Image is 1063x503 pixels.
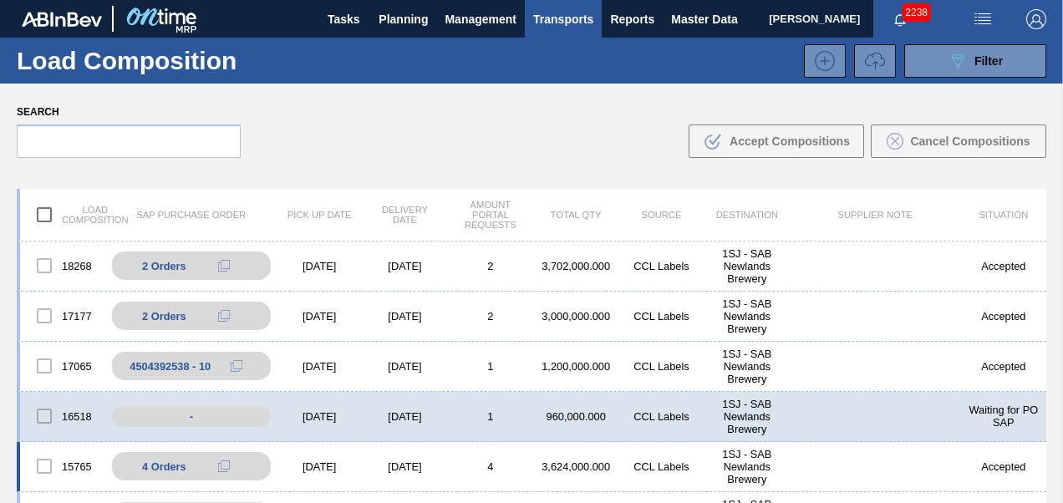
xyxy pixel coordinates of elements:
[448,260,533,272] div: 2
[277,410,362,423] div: [DATE]
[277,460,362,473] div: [DATE]
[704,297,790,335] div: 1SJ - SAB Newlands Brewery
[533,210,618,220] div: Total Qty
[448,200,533,230] div: Amount Portal Requests
[904,44,1046,78] button: Filter
[961,460,1046,473] div: Accepted
[618,310,704,323] div: CCL Labels
[207,306,241,326] div: Copy
[689,124,864,158] button: Accept Compositions
[112,406,271,427] div: -
[448,360,533,373] div: 1
[704,348,790,385] div: 1SJ - SAB Newlands Brewery
[854,44,896,78] button: UploadTransport Information
[730,135,850,148] span: Accept Compositions
[130,360,211,373] div: 4504392538 - 10
[142,460,186,473] span: 4 Orders
[618,210,704,220] div: Source
[362,205,447,225] div: Delivery Date
[448,310,533,323] div: 2
[362,410,447,423] div: [DATE]
[704,210,790,220] div: Destination
[277,210,362,220] div: Pick up Date
[846,44,896,78] div: Request volume
[533,310,618,323] div: 3,000,000.000
[20,399,105,434] div: 16518
[20,197,105,232] div: Load composition
[207,256,241,276] div: Copy
[362,260,447,272] div: [DATE]
[277,310,362,323] div: [DATE]
[961,360,1046,373] div: Accepted
[961,210,1046,220] div: Situation
[325,9,362,29] span: Tasks
[704,448,790,485] div: 1SJ - SAB Newlands Brewery
[961,404,1046,429] div: Waiting for PO SAP
[704,247,790,285] div: 1SJ - SAB Newlands Brewery
[533,460,618,473] div: 3,624,000.000
[871,124,1046,158] button: Cancel Compositions
[17,100,241,124] label: Search
[533,410,618,423] div: 960,000.000
[445,9,516,29] span: Management
[207,456,241,476] div: Copy
[448,410,533,423] div: 1
[618,410,704,423] div: CCL Labels
[610,9,654,29] span: Reports
[142,260,186,272] span: 2 Orders
[533,360,618,373] div: 1,200,000.000
[961,260,1046,272] div: Accepted
[379,9,428,29] span: Planning
[17,51,270,70] h1: Load Composition
[20,298,105,333] div: 17177
[790,210,961,220] div: Supplier Note
[618,260,704,272] div: CCL Labels
[1026,9,1046,29] img: Logout
[704,398,790,435] div: 1SJ - SAB Newlands Brewery
[448,460,533,473] div: 4
[618,460,704,473] div: CCL Labels
[618,360,704,373] div: CCL Labels
[142,310,186,323] span: 2 Orders
[22,12,102,27] img: TNhmsLtSVTkK8tSr43FrP2fwEKptu5GPRR3wAAAABJRU5ErkJggg==
[220,356,253,376] div: Copy
[20,348,105,384] div: 17065
[974,54,1003,68] span: Filter
[362,310,447,323] div: [DATE]
[910,135,1030,148] span: Cancel Compositions
[20,248,105,283] div: 18268
[902,3,931,22] span: 2238
[973,9,993,29] img: userActions
[671,9,737,29] span: Master Data
[277,360,362,373] div: [DATE]
[873,8,927,31] button: Notifications
[796,44,846,78] div: New Load Composition
[362,360,447,373] div: [DATE]
[20,449,105,484] div: 15765
[105,210,277,220] div: SAP Purchase Order
[961,310,1046,323] div: Accepted
[533,9,593,29] span: Transports
[362,460,447,473] div: [DATE]
[533,260,618,272] div: 3,702,000.000
[277,260,362,272] div: [DATE]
